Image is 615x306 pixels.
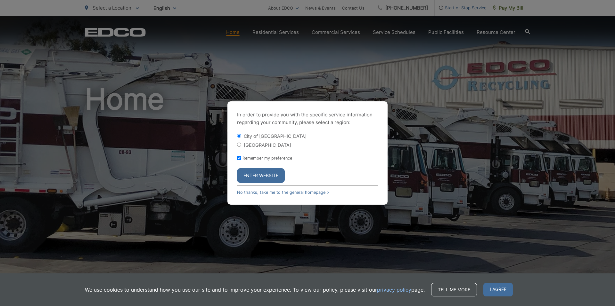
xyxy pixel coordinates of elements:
p: We use cookies to understand how you use our site and to improve your experience. To view our pol... [85,286,425,294]
a: Tell me more [431,283,477,296]
button: Enter Website [237,168,285,183]
a: No thanks, take me to the general homepage > [237,190,329,195]
span: I agree [483,283,513,296]
a: privacy policy [377,286,411,294]
p: In order to provide you with the specific service information regarding your community, please se... [237,111,378,126]
label: City of [GEOGRAPHIC_DATA] [244,133,307,139]
label: Remember my preference [242,156,292,161]
label: [GEOGRAPHIC_DATA] [244,142,291,148]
